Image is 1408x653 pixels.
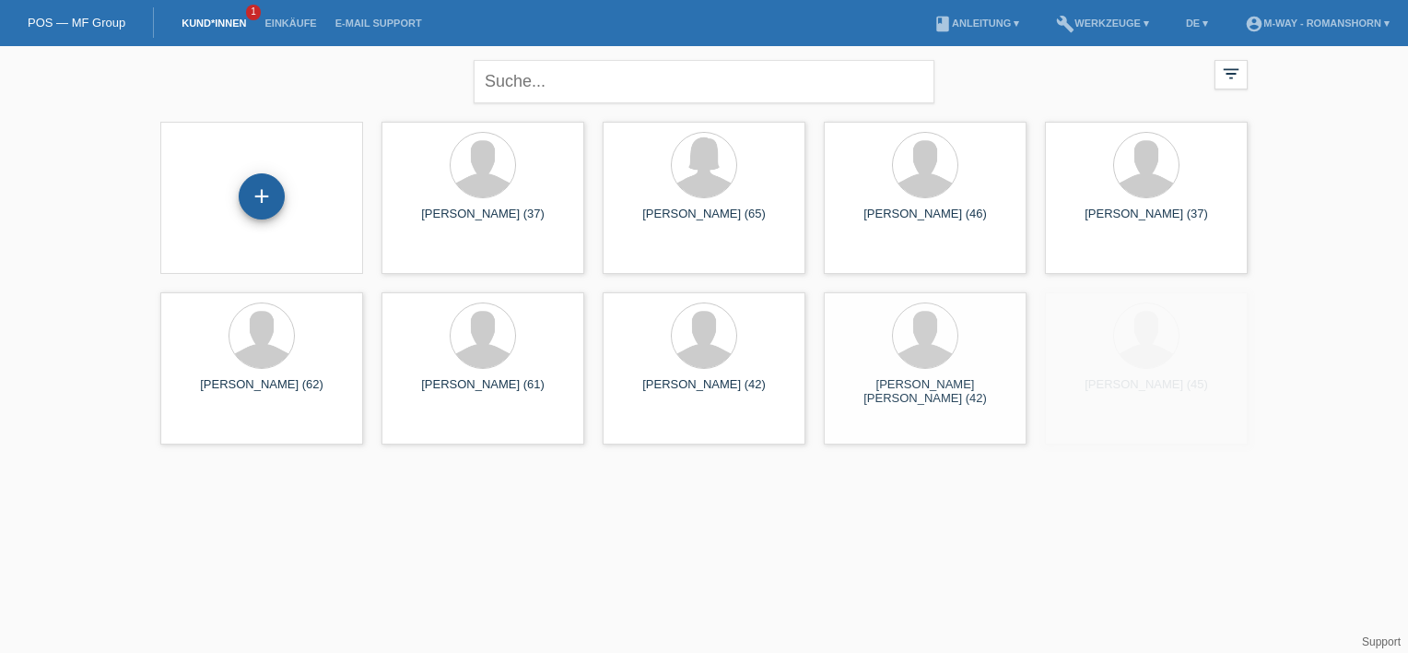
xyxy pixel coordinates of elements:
div: [PERSON_NAME] (42) [617,377,791,407]
a: Einkäufe [255,18,325,29]
div: [PERSON_NAME] (37) [1060,207,1233,236]
div: [PERSON_NAME] (65) [617,207,791,236]
a: bookAnleitung ▾ [924,18,1028,29]
i: filter_list [1221,64,1241,84]
a: E-Mail Support [326,18,431,29]
i: account_circle [1245,15,1263,33]
div: [PERSON_NAME] (46) [839,207,1012,236]
a: buildWerkzeuge ▾ [1047,18,1158,29]
div: Kund*in hinzufügen [240,181,284,212]
div: [PERSON_NAME] (61) [396,377,569,407]
div: [PERSON_NAME] (37) [396,207,569,236]
i: build [1056,15,1074,33]
a: Kund*innen [172,18,255,29]
div: [PERSON_NAME] (45) [1060,377,1233,407]
a: DE ▾ [1177,18,1217,29]
span: 1 [246,5,261,20]
a: POS — MF Group [28,16,125,30]
i: book [933,15,952,33]
a: account_circlem-way - Romanshorn ▾ [1236,18,1399,29]
a: Support [1362,635,1401,648]
div: [PERSON_NAME] [PERSON_NAME] (42) [839,377,1012,407]
div: [PERSON_NAME] (62) [175,377,348,407]
input: Suche... [474,60,934,103]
